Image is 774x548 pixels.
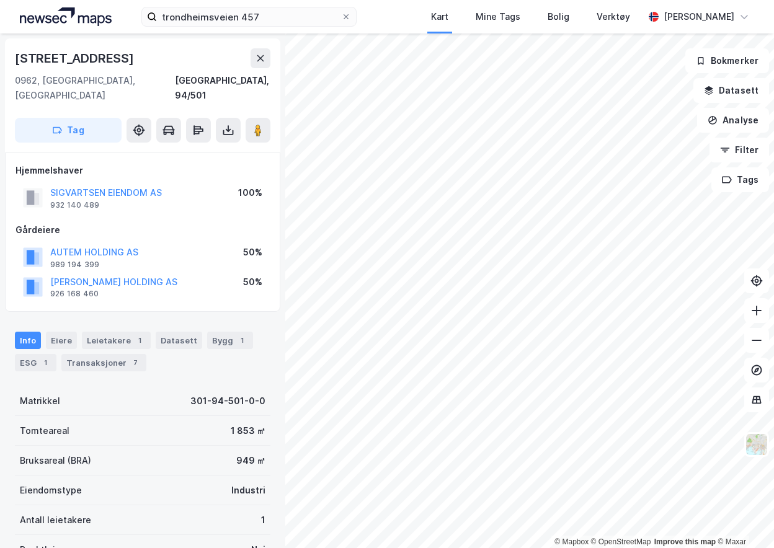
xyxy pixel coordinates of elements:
[20,423,69,438] div: Tomteareal
[654,537,716,546] a: Improve this map
[431,9,448,24] div: Kart
[16,223,270,237] div: Gårdeiere
[175,73,270,103] div: [GEOGRAPHIC_DATA], 94/501
[697,108,769,133] button: Analyse
[664,9,734,24] div: [PERSON_NAME]
[190,394,265,409] div: 301-94-501-0-0
[685,48,769,73] button: Bokmerker
[712,488,774,548] iframe: Chat Widget
[157,7,340,26] input: Søk på adresse, matrikkel, gårdeiere, leietakere eller personer
[236,453,265,468] div: 949 ㎡
[712,488,774,548] div: Kontrollprogram for chat
[745,433,768,456] img: Z
[243,245,262,260] div: 50%
[156,332,202,349] div: Datasett
[591,537,651,546] a: OpenStreetMap
[20,394,60,409] div: Matrikkel
[243,275,262,289] div: 50%
[207,332,253,349] div: Bygg
[15,73,175,103] div: 0962, [GEOGRAPHIC_DATA], [GEOGRAPHIC_DATA]
[476,9,520,24] div: Mine Tags
[20,483,82,498] div: Eiendomstype
[46,332,77,349] div: Eiere
[133,334,146,347] div: 1
[15,354,56,371] div: ESG
[15,118,122,143] button: Tag
[129,356,141,369] div: 7
[693,78,769,103] button: Datasett
[236,334,248,347] div: 1
[16,163,270,178] div: Hjemmelshaver
[554,537,589,546] a: Mapbox
[50,200,99,210] div: 932 140 489
[238,185,262,200] div: 100%
[39,356,51,369] div: 1
[20,453,91,468] div: Bruksareal (BRA)
[20,513,91,528] div: Antall leietakere
[261,513,265,528] div: 1
[20,7,112,26] img: logo.a4113a55bc3d86da70a041830d287a7e.svg
[231,423,265,438] div: 1 853 ㎡
[50,260,99,270] div: 989 194 399
[709,138,769,162] button: Filter
[15,48,136,68] div: [STREET_ADDRESS]
[597,9,630,24] div: Verktøy
[50,289,99,299] div: 926 168 460
[548,9,569,24] div: Bolig
[711,167,769,192] button: Tags
[82,332,151,349] div: Leietakere
[231,483,265,498] div: Industri
[61,354,146,371] div: Transaksjoner
[15,332,41,349] div: Info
